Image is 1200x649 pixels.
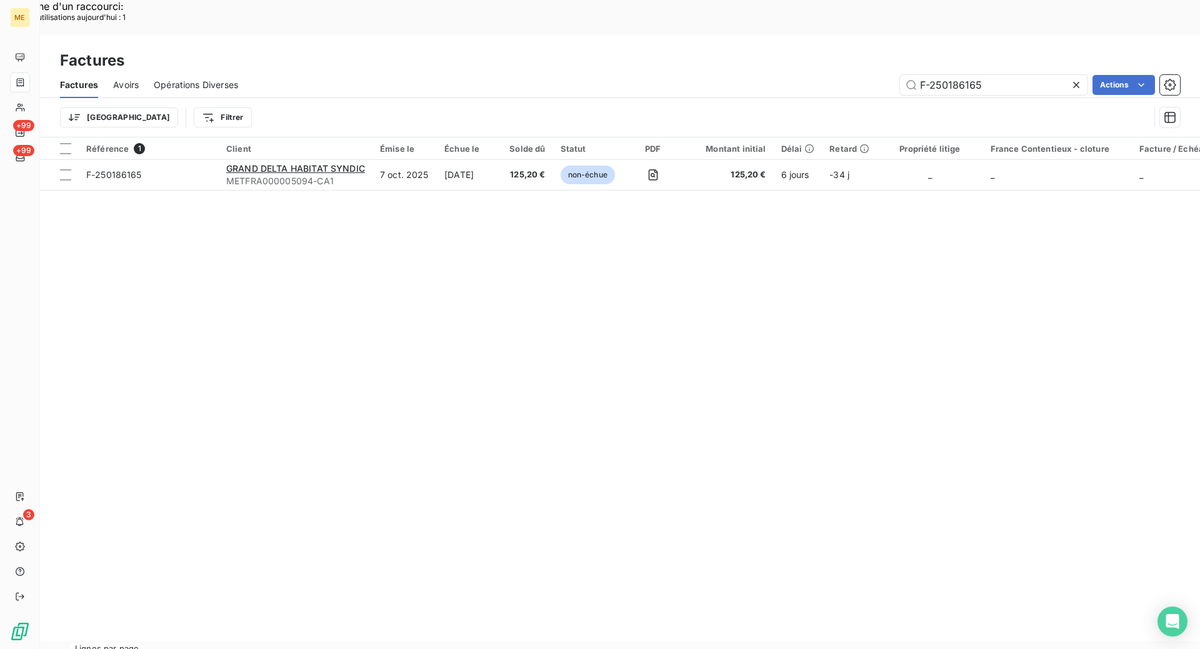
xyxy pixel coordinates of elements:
[113,79,139,91] span: Avoirs
[10,622,30,642] img: Logo LeanPay
[928,169,932,180] span: _
[991,169,994,180] span: _
[226,144,365,154] div: Client
[691,144,766,154] div: Montant initial
[226,175,365,187] span: METFRA000005094-CA1
[226,163,365,174] span: GRAND DELTA HABITAT SYNDIC
[509,169,545,181] span: 125,20 €
[900,75,1087,95] input: Rechercher
[86,144,129,154] span: Référence
[1157,607,1187,637] div: Open Intercom Messenger
[13,120,34,131] span: +99
[437,160,502,190] td: [DATE]
[829,169,849,180] span: -34 j
[561,144,615,154] div: Statut
[509,144,545,154] div: Solde dû
[1092,75,1155,95] button: Actions
[194,107,251,127] button: Filtrer
[1139,169,1143,180] span: _
[444,144,494,154] div: Échue le
[884,144,975,154] div: Propriété litige
[134,143,145,154] span: 1
[691,169,766,181] span: 125,20 €
[561,166,615,184] span: non-échue
[23,509,34,520] span: 3
[774,160,822,190] td: 6 jours
[13,145,34,156] span: +99
[630,144,676,154] div: PDF
[829,144,869,154] div: Retard
[991,144,1124,154] div: France Contentieux - cloture
[60,79,98,91] span: Factures
[380,144,429,154] div: Émise le
[154,79,238,91] span: Opérations Diverses
[372,160,437,190] td: 7 oct. 2025
[60,49,124,72] h3: Factures
[781,144,815,154] div: Délai
[60,107,178,127] button: [GEOGRAPHIC_DATA]
[86,169,142,180] span: F-250186165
